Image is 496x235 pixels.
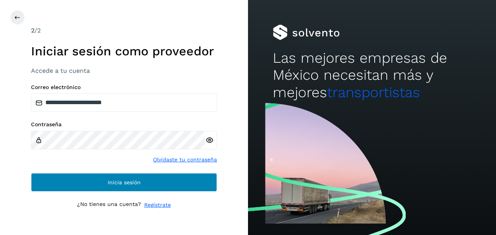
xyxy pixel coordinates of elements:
p: ¿No tienes una cuenta? [77,201,141,209]
h2: Las mejores empresas de México necesitan más y mejores [273,50,471,101]
label: Contraseña [31,121,217,128]
a: Olvidaste tu contraseña [153,156,217,164]
span: transportistas [327,84,420,101]
h3: Accede a tu cuenta [31,67,217,74]
span: Inicia sesión [108,180,141,185]
button: Inicia sesión [31,173,217,192]
div: /2 [31,26,217,35]
a: Regístrate [144,201,171,209]
span: 2 [31,27,34,34]
label: Correo electrónico [31,84,217,91]
h1: Iniciar sesión como proveedor [31,44,217,58]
